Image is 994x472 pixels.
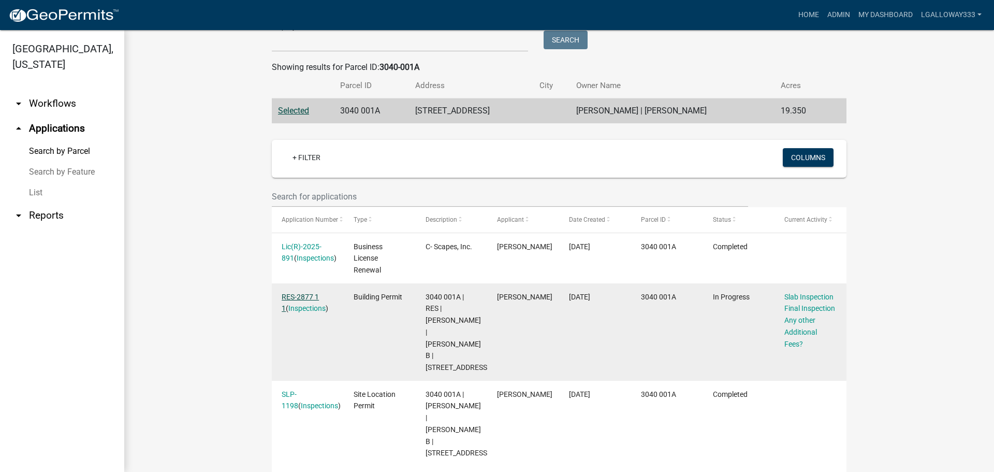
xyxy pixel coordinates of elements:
div: Showing results for Parcel ID: [272,61,846,74]
a: Any other Additional Fees? [784,316,817,348]
td: [STREET_ADDRESS] [409,98,533,124]
span: 3040 001A [641,242,676,251]
span: 3040 001A [641,390,676,398]
span: Current Activity [784,216,827,223]
span: 12/11/2024 [569,293,590,301]
th: Owner Name [570,74,774,98]
datatable-header-cell: Application Number [272,207,344,232]
datatable-header-cell: Parcel ID [631,207,703,232]
a: Final Inspection [784,304,835,312]
span: 3040 001A | CLAYTON W COLLINS | COLLINS CHELSEA B | 5953 W HWY 382 [426,390,489,457]
span: Building Permit [354,293,402,301]
a: Home [794,5,823,25]
span: C- Scapes, Inc. [426,242,472,251]
span: Completed [713,242,748,251]
datatable-header-cell: Date Created [559,207,631,232]
span: Applicant [497,216,524,223]
i: arrow_drop_up [12,122,25,135]
th: City [533,74,571,98]
span: Type [354,216,367,223]
span: 01/16/2025 [569,242,590,251]
datatable-header-cell: Type [344,207,416,232]
th: Parcel ID [334,74,408,98]
span: Completed [713,390,748,398]
datatable-header-cell: Current Activity [774,207,846,232]
div: ( ) [282,291,333,315]
a: RES-2877 1 1 [282,293,319,313]
span: Date Created [569,216,605,223]
i: arrow_drop_down [12,97,25,110]
span: 3040 001A [641,293,676,301]
span: 3040 001A | RES | CLAYTON W COLLINS | COLLINS CHELSEA B | 5953 W HWY 382 [426,293,489,372]
td: 19.350 [774,98,828,124]
a: Inspections [288,304,326,312]
td: 3040 001A [334,98,408,124]
span: Clay Collins [497,242,552,251]
a: My Dashboard [854,5,917,25]
a: Inspections [301,402,338,410]
a: Selected [278,106,309,116]
span: In Progress [713,293,750,301]
th: Address [409,74,533,98]
a: + Filter [284,148,329,167]
a: SLP-1198 [282,390,298,410]
datatable-header-cell: Status [703,207,775,232]
a: Admin [823,5,854,25]
span: Application Number [282,216,338,223]
span: Site Location Permit [354,390,396,410]
span: Description [426,216,457,223]
td: [PERSON_NAME] | [PERSON_NAME] [570,98,774,124]
span: Parcel ID [641,216,666,223]
datatable-header-cell: Description [416,207,488,232]
button: Columns [783,148,834,167]
a: Lic(R)-2025-891 [282,242,321,263]
datatable-header-cell: Applicant [487,207,559,232]
th: Acres [774,74,828,98]
span: Status [713,216,731,223]
a: Slab Inspection [784,293,834,301]
div: ( ) [282,241,333,265]
a: Inspections [297,254,334,262]
i: arrow_drop_down [12,209,25,222]
button: Search [544,31,588,49]
span: Chelsea Collins [497,293,552,301]
div: ( ) [282,389,333,412]
input: Search for applications [272,186,748,207]
span: Chelsea Collins [497,390,552,398]
span: Business License Renewal [354,242,383,275]
strong: 3040-001A [379,62,419,72]
a: lgalloway333 [917,5,986,25]
span: 12/06/2024 [569,390,590,398]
